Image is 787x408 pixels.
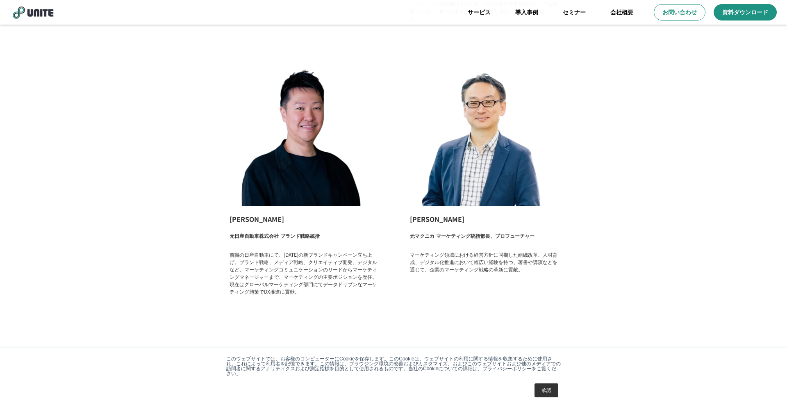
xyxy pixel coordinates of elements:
a: 資料ダウンロード [714,4,777,21]
p: このウェブサイトでは、お客様のコンピューターにCookieを保存します。このCookieは、ウェブサイトの利用に関する情報を収集するために使用され、これによって利用者を記憶できます。この情報は、... [226,356,561,376]
p: [PERSON_NAME] [410,214,557,224]
p: マーケティング領域における経営方針に同期した組織改革、人材育成、デジタル化推進において幅広い経験を持つ。著書や講演などを通じて、企業のマーケティング戦略の革新に貢献。 [410,251,557,273]
p: 資料ダウンロード [722,8,768,16]
p: [PERSON_NAME] [230,214,377,224]
iframe: Chat Widget [746,369,787,408]
p: 前職の日産自動車にて、[DATE]の新ブランドキャンペーン立ち上げ。ブランド戦略、メディア戦略、クリエイティブ開発、デジタルなど、マーケティングコミュニケーションのリードからマーケティングマネー... [230,251,377,295]
p: お問い合わせ [662,8,697,16]
a: お問い合わせ [654,4,705,21]
a: 承認 [535,383,558,397]
p: 元日産自動車株式会社 ブランド戦略統括 [230,232,320,243]
div: チャットウィジェット [746,369,787,408]
p: 元マクニカ マーケティング統括部長、プロフューチャー [410,232,535,243]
